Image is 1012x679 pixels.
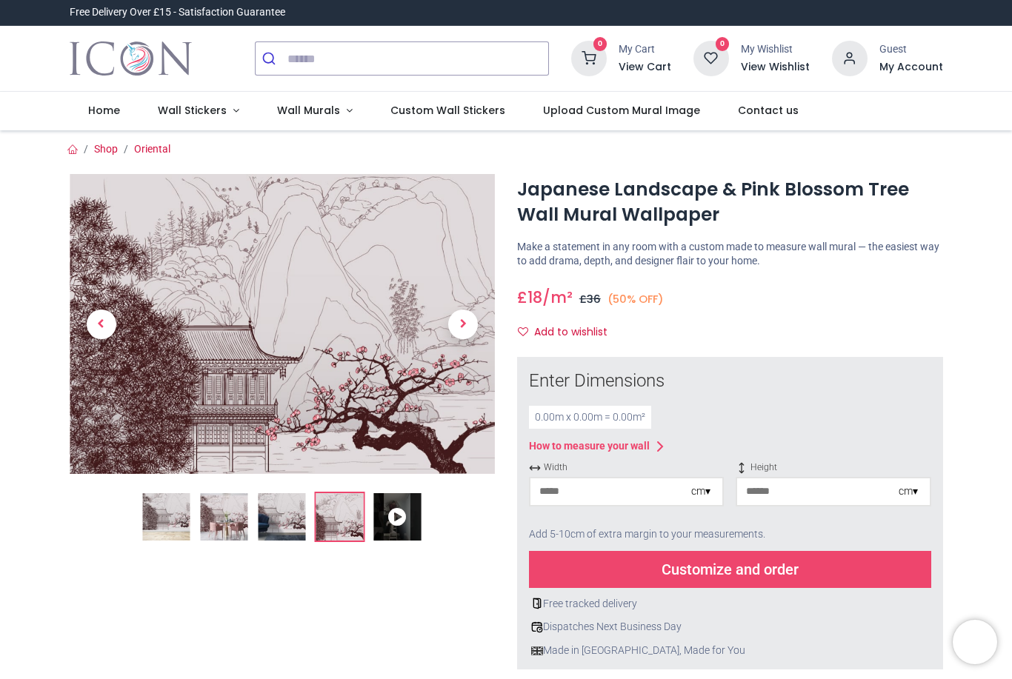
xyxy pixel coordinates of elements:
a: 0 [571,52,607,64]
sup: 0 [716,37,730,51]
img: WS-45826-04 [70,174,496,474]
span: Height [736,461,931,474]
a: Oriental [134,143,170,155]
div: Dispatches Next Business Day [529,620,931,635]
span: Width [529,461,724,474]
div: Free tracked delivery [529,597,931,612]
div: Free Delivery Over £15 - Satisfaction Guarantee [70,5,285,20]
div: Add 5-10cm of extra margin to your measurements. [529,518,931,551]
a: My Account [879,60,943,75]
img: Japanese Landscape & Pink Blossom Tree Wall Mural Wallpaper [142,493,190,541]
span: Next [448,310,478,339]
a: Wall Murals [258,92,371,130]
div: Made in [GEOGRAPHIC_DATA], Made for You [529,643,931,658]
button: Add to wishlistAdd to wishlist [517,320,620,345]
div: Customize and order [529,551,931,588]
h1: Japanese Landscape & Pink Blossom Tree Wall Mural Wallpaper [517,177,943,228]
div: How to measure your wall [529,439,650,454]
div: cm ▾ [691,484,710,499]
img: WS-45826-02 [200,493,247,541]
a: Shop [94,143,118,155]
span: Upload Custom Mural Image [543,103,700,118]
span: Wall Murals [277,103,340,118]
img: WS-45826-04 [316,493,363,541]
span: Home [88,103,120,118]
iframe: Brevo live chat [953,620,997,664]
div: cm ▾ [899,484,918,499]
p: Make a statement in any room with a custom made to measure wall mural — the easiest way to add dr... [517,240,943,269]
span: £ [517,287,542,308]
img: WS-45826-03 [258,493,305,541]
span: Contact us [738,103,799,118]
span: 18 [527,287,542,308]
span: Custom Wall Stickers [390,103,505,118]
iframe: Customer reviews powered by Trustpilot [632,5,943,20]
div: My Wishlist [741,42,810,57]
span: Wall Stickers [158,103,227,118]
div: My Cart [619,42,671,57]
span: /m² [542,287,573,308]
a: Logo of Icon Wall Stickers [70,38,192,79]
a: Next [431,219,495,429]
div: 0.00 m x 0.00 m = 0.00 m² [529,406,651,429]
div: Guest [879,42,943,57]
div: Enter Dimensions [529,369,931,394]
sup: 0 [593,37,607,51]
span: £ [579,292,601,307]
button: Submit [256,42,287,75]
a: Wall Stickers [139,92,259,130]
i: Add to wishlist [518,327,528,337]
img: uk [531,645,543,657]
a: 0 [693,52,729,64]
span: 36 [587,292,601,307]
small: (50% OFF) [607,292,664,307]
a: Previous [70,219,133,429]
span: Previous [87,310,116,339]
a: View Cart [619,60,671,75]
a: View Wishlist [741,60,810,75]
img: Icon Wall Stickers [70,38,192,79]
